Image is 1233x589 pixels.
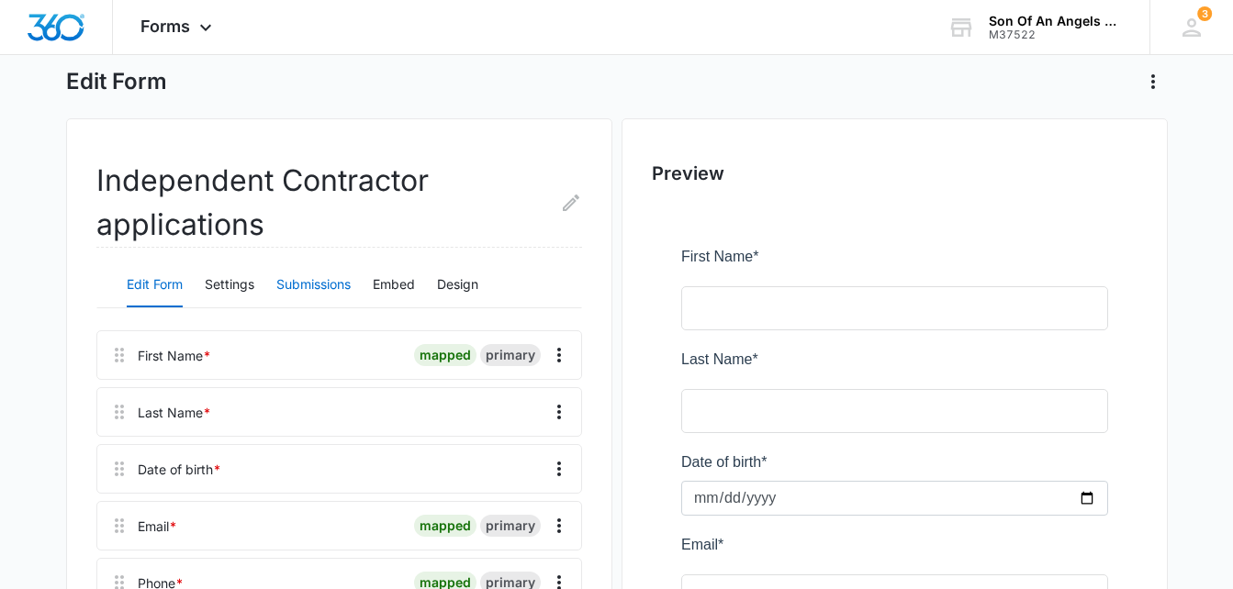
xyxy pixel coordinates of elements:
div: notifications count [1197,6,1212,21]
h2: Preview [652,160,1138,187]
div: mapped [414,515,476,537]
button: Overflow Menu [544,454,574,483]
button: Edit Form Name [560,159,582,247]
h2: Independent Contractor applications [96,159,582,248]
button: Overflow Menu [544,397,574,427]
button: Settings [205,263,254,307]
button: Submissions [276,263,351,307]
button: Overflow Menu [544,511,574,540]
div: Last Name [138,403,211,422]
button: Edit Form [127,263,183,307]
button: Overflow Menu [544,340,574,370]
div: Date of birth [138,460,221,479]
div: account id [989,28,1123,41]
button: Actions [1138,67,1168,96]
h1: Edit Form [66,68,167,95]
button: Design [437,263,478,307]
span: 3 [1197,6,1212,21]
div: primary [480,515,541,537]
div: primary [480,344,541,366]
div: Email [138,517,177,536]
div: First Name [138,346,211,365]
button: Embed [373,263,415,307]
div: account name [989,14,1123,28]
span: Forms [140,17,190,36]
div: mapped [414,344,476,366]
